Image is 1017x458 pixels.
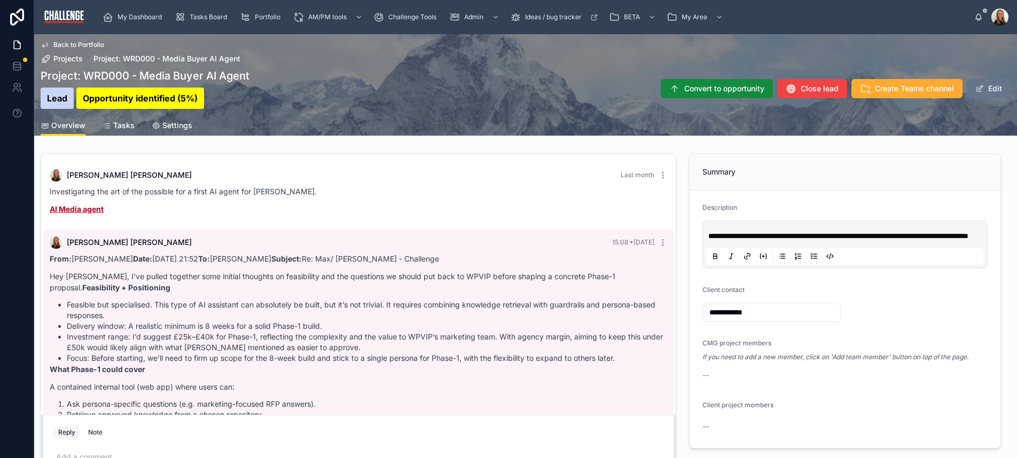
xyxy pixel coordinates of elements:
em: If you need to add a new member, click on 'Add team member' button on top of the page. [702,353,968,361]
img: App logo [43,9,85,26]
li: Feasible but specialised. This type of AI assistant can absolutely be built, but it’s not trivial... [67,299,667,321]
span: Last month [621,171,654,179]
span: My Area [682,13,707,21]
span: Admin [464,13,483,21]
a: Tasks [103,116,135,137]
button: Create Teams channel [851,79,963,98]
span: Client project members [702,401,773,409]
strong: From: [50,254,72,263]
p: Hey [PERSON_NAME], I’ve pulled together some initial thoughts on feasibility and the questions we... [50,271,667,293]
button: Close lead [777,79,847,98]
span: Convert to opportunity [684,83,764,94]
a: Ideas / bug tracker [507,7,604,27]
li: Ask persona-specific questions (e.g. marketing-focused RFP answers). [67,399,667,409]
span: Settings [162,120,192,131]
a: AI Media agent [50,204,104,214]
button: Edit [967,79,1011,98]
span: Close lead [801,83,839,94]
strong: Date: [133,254,152,263]
span: -- [702,370,709,381]
a: Projects [41,53,83,64]
a: My Area [663,7,729,27]
span: Overview [51,120,85,131]
a: Tasks Board [171,7,234,27]
a: Overview [41,116,85,136]
a: Back to Portfolio [41,41,104,49]
span: -- [702,421,709,432]
div: scrollable content [94,5,974,29]
span: Description [702,203,737,211]
span: Portfolio [255,13,280,21]
strong: What Phase-1 could cover [50,365,145,374]
span: Ideas / bug tracker [525,13,582,21]
span: [PERSON_NAME] [PERSON_NAME] [67,170,192,180]
li: Focus: Before starting, we’ll need to firm up scope for the 8-week build and stick to a single pe... [67,353,667,364]
span: [PERSON_NAME] [PERSON_NAME] [67,237,192,248]
a: BETA [606,7,661,27]
strong: Subject: [271,254,302,263]
a: Admin [446,7,505,27]
p: [PERSON_NAME] [DATE] 21:52 [PERSON_NAME] Re: Max/ [PERSON_NAME] - Challenge [50,253,667,264]
strong: To: [198,254,210,263]
strong: Feasibility + Positioning [82,283,170,292]
span: AM/PM tools [308,13,347,21]
button: Convert to opportunity [661,79,773,98]
p: Investigating the art of the possible for a first AI agent for [PERSON_NAME]. [50,186,667,197]
a: Challenge Tools [370,7,444,27]
li: Delivery window: A realistic minimum is 8 weeks for a solid Phase-1 build. [67,321,667,331]
span: Back to Portfolio [53,41,104,49]
span: Challenge Tools [388,13,436,21]
span: My Dashboard [118,13,162,21]
mark: Lead [41,88,74,109]
span: BETA [624,13,640,21]
button: Reply [54,426,80,439]
span: Projects [53,53,83,64]
span: Client contact [702,286,745,294]
mark: Opportunity identified (5%) [76,88,204,109]
li: Retrieve approved knowledge from a chosen repository. [67,409,667,420]
h1: Project: WRD000 - Media Buyer AI Agent [41,68,249,83]
a: Portfolio [237,7,288,27]
p: A contained internal tool (web app) where users can: [50,381,667,392]
button: Note [84,426,107,439]
span: Tasks Board [190,13,227,21]
a: My Dashboard [99,7,169,27]
a: AM/PM tools [290,7,368,27]
span: Tasks [113,120,135,131]
span: CMG project members [702,339,771,347]
div: Note [88,428,103,437]
li: Investment range: I’d suggest £25k–£40k for Phase-1, reflecting the complexity and the value to W... [67,331,667,353]
span: Create Teams channel [875,83,954,94]
a: Project: WRD000 - Media Buyer AI Agent [93,53,240,64]
a: Settings [152,116,192,137]
span: Summary [702,167,736,176]
span: 15:08 • [DATE] [612,238,654,246]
